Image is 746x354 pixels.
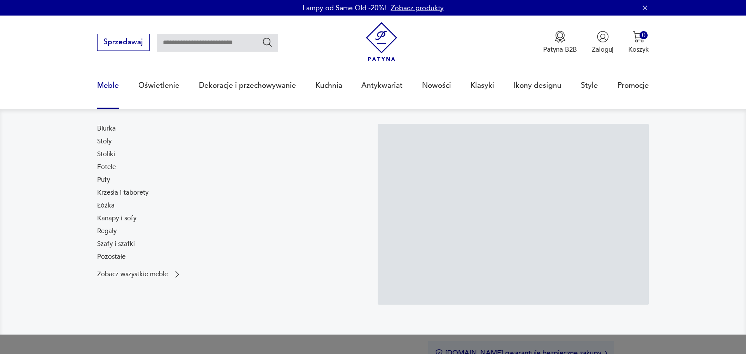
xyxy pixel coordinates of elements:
[97,175,110,185] a: Pufy
[362,22,401,61] img: Patyna - sklep z meblami i dekoracjami vintage
[422,68,451,103] a: Nowości
[543,45,577,54] p: Patyna B2B
[97,227,117,236] a: Regały
[597,31,609,43] img: Ikonka użytkownika
[262,37,273,48] button: Szukaj
[97,162,116,172] a: Fotele
[471,68,494,103] a: Klasyki
[97,34,150,51] button: Sprzedawaj
[97,271,168,277] p: Zobacz wszystkie meble
[361,68,403,103] a: Antykwariat
[97,214,136,223] a: Kanapy i sofy
[617,68,649,103] a: Promocje
[633,31,645,43] img: Ikona koszyka
[97,124,116,133] a: Biurka
[97,201,115,210] a: Łóżka
[97,270,182,279] a: Zobacz wszystkie meble
[628,31,649,54] button: 0Koszyk
[543,31,577,54] button: Patyna B2B
[592,45,614,54] p: Zaloguj
[97,68,119,103] a: Meble
[391,3,444,13] a: Zobacz produkty
[315,68,342,103] a: Kuchnia
[97,137,112,146] a: Stoły
[199,68,296,103] a: Dekoracje i przechowywanie
[303,3,386,13] p: Lampy od Same Old -20%!
[97,252,125,262] a: Pozostałe
[97,40,150,46] a: Sprzedawaj
[554,31,566,43] img: Ikona medalu
[138,68,180,103] a: Oświetlenie
[581,68,598,103] a: Style
[514,68,561,103] a: Ikony designu
[640,31,648,39] div: 0
[97,150,115,159] a: Stoliki
[97,239,135,249] a: Szafy i szafki
[628,45,649,54] p: Koszyk
[543,31,577,54] a: Ikona medaluPatyna B2B
[97,188,148,197] a: Krzesła i taborety
[592,31,614,54] button: Zaloguj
